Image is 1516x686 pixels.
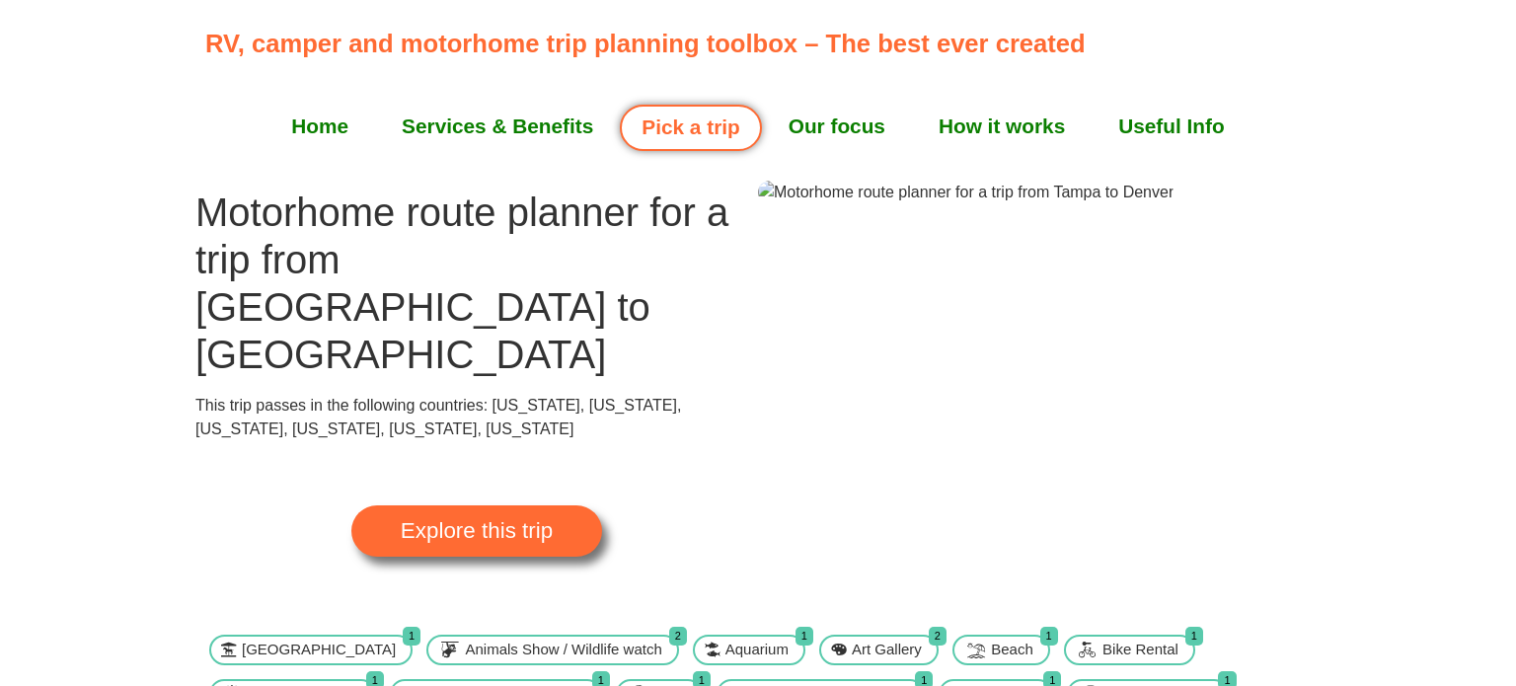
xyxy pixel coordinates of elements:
a: Services & Benefits [375,102,620,151]
span: Explore this trip [401,520,553,542]
span: Art Gallery [847,639,927,661]
a: Our focus [762,102,912,151]
a: Home [265,102,375,151]
span: Aquarium [720,639,794,661]
a: Pick a trip [620,105,761,151]
span: Bike Rental [1098,639,1183,661]
a: How it works [912,102,1092,151]
span: [GEOGRAPHIC_DATA] [237,639,401,661]
span: 1 [403,627,420,646]
a: Useful Info [1092,102,1251,151]
img: Motorhome route planner for a trip from Tampa to Denver [758,181,1174,204]
span: Beach [986,639,1038,661]
p: RV, camper and motorhome trip planning toolbox – The best ever created [205,25,1322,62]
span: Animals Show / Wildlife watch [461,639,667,661]
span: 2 [669,627,687,646]
span: 2 [929,627,947,646]
span: 1 [1185,627,1203,646]
span: 1 [796,627,813,646]
nav: Menu [205,102,1311,151]
span: This trip passes in the following countries: [US_STATE], [US_STATE], [US_STATE], [US_STATE], [US_... [195,397,681,437]
h1: Motorhome route planner for a trip from [GEOGRAPHIC_DATA] to [GEOGRAPHIC_DATA] [195,189,758,378]
a: Explore this trip [351,505,602,557]
span: 1 [1040,627,1058,646]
